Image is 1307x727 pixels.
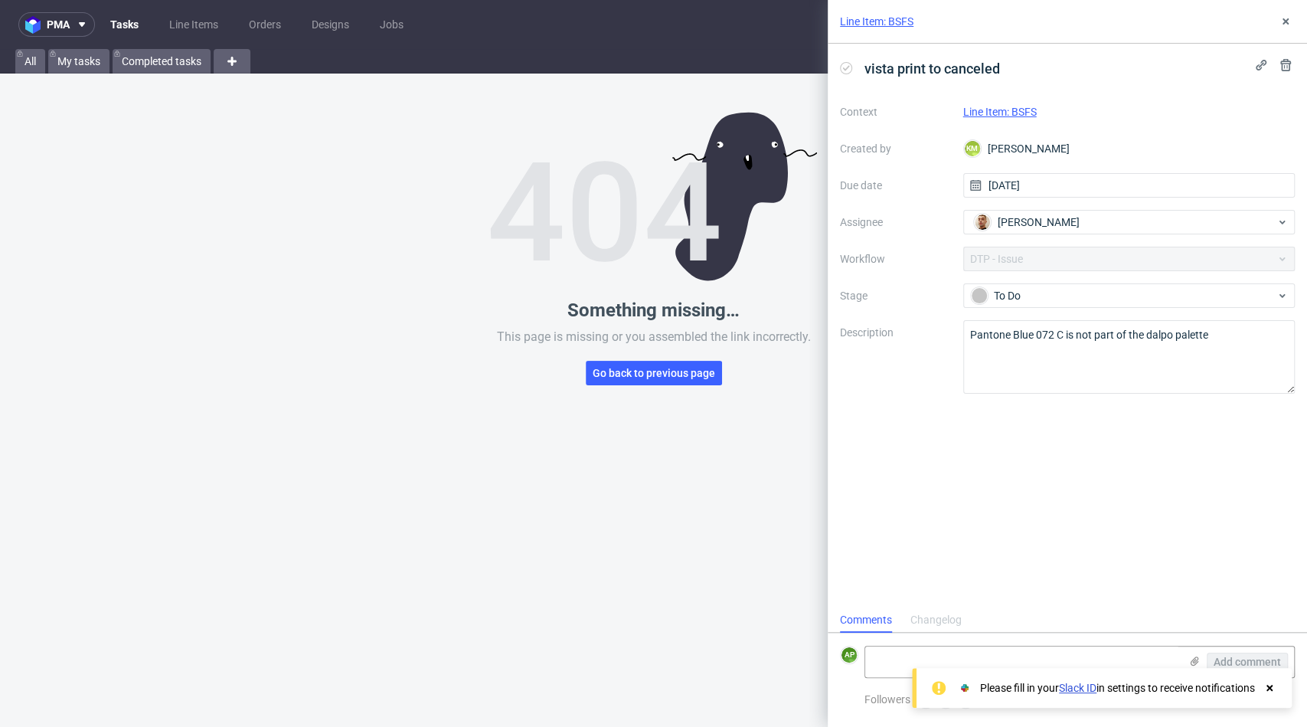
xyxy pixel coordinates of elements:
label: Due date [840,176,951,195]
img: logo [25,16,47,34]
img: Error image [490,112,817,281]
label: Stage [840,287,951,305]
div: Changelog [910,608,962,633]
textarea: Pantone Blue 072 C is not part of the dalpo palette [963,320,1296,394]
a: Jobs [371,12,413,37]
a: Completed tasks [113,49,211,74]
label: Description [840,323,951,391]
a: All [15,49,45,74]
a: My tasks [48,49,109,74]
label: Workflow [840,250,951,268]
button: Go back to previous page [586,361,722,385]
figcaption: KM [965,141,980,156]
span: Followers [864,693,910,706]
a: Slack ID [1059,682,1096,694]
figcaption: AP [841,647,857,663]
div: To Do [971,287,1276,304]
a: Line Items [160,12,227,37]
a: Tasks [101,12,148,37]
p: Something missing… [567,300,740,321]
label: Assignee [840,213,951,231]
p: This page is missing or you assembled the link incorrectly. [497,329,811,345]
div: [PERSON_NAME] [963,136,1296,161]
label: Created by [840,139,951,158]
span: vista print to canceled [858,56,1006,81]
span: Go back to previous page [593,368,715,378]
a: Line Item: BSFS [963,106,1037,118]
div: Please fill in your in settings to receive notifications [980,680,1255,696]
a: Designs [302,12,358,37]
label: Context [840,103,951,121]
a: Orders [240,12,290,37]
a: Line Item: BSFS [840,14,913,29]
button: pma [18,12,95,37]
img: Slack [957,680,972,696]
span: [PERSON_NAME] [998,214,1080,230]
img: Bartłomiej Leśniczuk [975,214,990,230]
div: Comments [840,608,892,633]
span: pma [47,19,70,30]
